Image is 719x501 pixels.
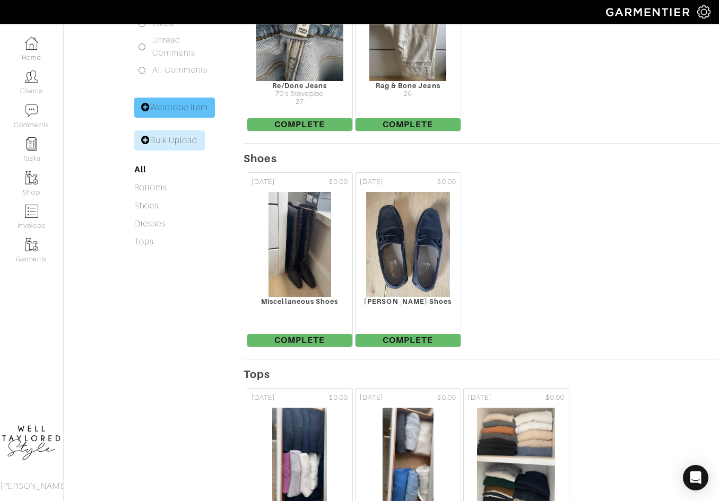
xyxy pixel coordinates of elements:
[25,171,38,184] img: garments-icon-b7da505a4dc4fd61783c78ac3ca0ef83fa9d6f193b1c9dc38574b1d14d53ca28.png
[25,137,38,151] img: reminder-icon-8004d30b9f0a5d33ae49ab947aed9ed385cf756f9e5892f1edd6e32f2345188e.png
[25,205,38,218] img: orders-icon-0abe47150d42831381b5fb84f609e132dff9fe21cb692f30cb5eec754e2cba89.png
[25,70,38,83] img: clients-icon-6bae9207a08558b7cb47a8932f037763ab4055f8c8b6bfacd5dc20c3e0201464.png
[601,3,697,21] img: garmentier-logo-header-white-b43fb05a5012e4ada735d5af1a66efaba907eab6374d6393d1fbf88cb4ef424d.png
[329,177,348,187] span: $0.00
[244,152,719,165] h5: Shoes
[247,118,352,131] span: Complete
[134,201,159,210] a: Shoes
[246,171,354,348] a: [DATE] $0.00 Miscellaneous Shoes Complete
[468,393,491,403] span: [DATE]
[356,82,461,90] div: Rag & Bone Jeans
[437,177,456,187] span: $0.00
[134,219,166,228] a: Dresses
[247,82,352,90] div: Re/Done Jeans
[252,393,275,403] span: [DATE]
[247,334,352,347] span: Complete
[25,238,38,251] img: garments-icon-b7da505a4dc4fd61783c78ac3ca0ef83fa9d6f193b1c9dc38574b1d14d53ca28.png
[152,34,217,59] label: Unread Comments
[356,297,461,305] div: [PERSON_NAME] Shoes
[152,64,208,76] label: All Comments
[247,90,352,98] div: 70's Stovepipe
[134,130,205,151] a: Bulk Upload
[252,177,275,187] span: [DATE]
[134,237,154,247] a: Tops
[268,191,332,297] img: o931bRH41wWF1eYk2LYMtwjf
[356,118,461,131] span: Complete
[360,393,383,403] span: [DATE]
[244,368,719,381] h5: Tops
[545,393,564,403] span: $0.00
[366,191,451,297] img: EHYKdQw5ZsZh9pwmp4YSj7V6
[360,177,383,187] span: [DATE]
[247,297,352,305] div: Miscellaneous Shoes
[25,37,38,50] img: dashboard-icon-dbcd8f5a0b271acd01030246c82b418ddd0df26cd7fceb0bd07c9910d44c42f6.png
[683,465,708,490] div: Open Intercom Messenger
[134,164,146,174] a: All
[356,90,461,98] div: 26
[356,334,461,347] span: Complete
[354,171,462,348] a: [DATE] $0.00 [PERSON_NAME] Shoes Complete
[247,98,352,106] div: 27
[25,104,38,117] img: comment-icon-a0a6a9ef722e966f86d9cbdc48e553b5cf19dbc54f86b18d962a5391bc8f6eb6.png
[437,393,456,403] span: $0.00
[134,98,215,118] a: Wardrobe Item
[697,5,711,19] img: gear-icon-white-bd11855cb880d31180b6d7d6211b90ccbf57a29d726f0c71d8c61bd08dd39cc2.png
[134,183,167,192] a: Bottoms
[329,393,348,403] span: $0.00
